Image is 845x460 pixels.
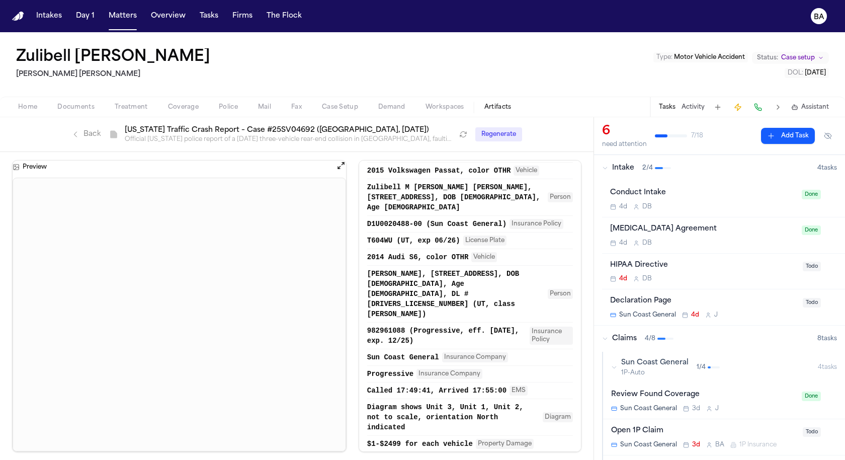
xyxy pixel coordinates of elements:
[416,369,482,379] span: Insurance Company
[602,123,647,139] div: 6
[602,217,845,254] div: Open task: Retainer Agreement
[602,140,647,148] div: need attention
[219,103,238,111] span: Police
[610,223,796,235] div: [MEDICAL_DATA] Agreement
[16,68,214,81] h2: [PERSON_NAME] [PERSON_NAME]
[322,103,358,111] span: Case Setup
[32,7,66,25] button: Intakes
[484,103,512,111] span: Artifacts
[367,439,573,449] button: $1-$2499 for each vehicleProperty Damage
[751,100,765,114] button: Make a Call
[514,166,539,176] span: Vehicle
[510,386,528,396] span: EMS
[57,103,95,111] span: Documents
[642,164,653,172] span: 2 / 4
[621,369,689,377] span: 1P-Auto
[13,178,346,451] iframe: Z. Carbonel - Springville Police Report - 7.10.25
[611,389,796,401] div: Review Found Coverage
[263,7,306,25] a: The Flock
[367,269,545,319] span: [PERSON_NAME], [STREET_ADDRESS], DOB [DEMOGRAPHIC_DATA], Age [DEMOGRAPHIC_DATA], DL #[DRIVERS_LIC...
[692,441,700,449] span: 3d
[367,386,506,396] span: Called 17:49:41, Arrived 17:55:00
[802,392,821,401] span: Done
[471,252,497,262] span: Vehicle
[731,100,745,114] button: Create Immediate Task
[602,181,845,217] div: Open task: Conduct Intake
[803,298,821,308] span: Todo
[715,405,719,413] span: J
[602,254,845,290] div: Open task: HIPAA Directive
[611,425,797,437] div: Open 1P Claim
[612,163,634,173] span: Intake
[610,187,796,199] div: Conduct Intake
[543,412,573,422] span: Diagram
[602,289,845,325] div: Open task: Declaration Page
[72,7,99,25] button: Day 1
[802,190,821,199] span: Done
[336,161,346,174] button: Open preview
[692,405,700,413] span: 3d
[12,12,24,21] a: Home
[711,100,725,114] button: Add Task
[642,275,652,283] span: D B
[16,48,210,66] button: Edit matter name
[367,252,469,262] span: 2014 Audi S6, color OTHR
[817,164,837,172] span: 4 task s
[548,289,573,299] span: Person
[603,383,845,419] div: Open task: Review Found Coverage
[367,352,439,362] span: Sun Coast General
[530,327,573,345] span: Insurance Policy
[367,326,573,346] button: 982961088 (Progressive, eff. [DATE], exp. 12/25)Insurance Policy
[620,405,677,413] span: Sun Coast General
[817,335,837,343] span: 8 task s
[803,262,821,271] span: Todo
[228,7,257,25] button: Firms
[757,54,778,62] span: Status:
[125,125,429,135] h1: [US_STATE] Traffic Crash Report – Case #25SV04692 ([GEOGRAPHIC_DATA], [DATE])
[697,363,706,371] span: 1 / 4
[367,236,460,246] span: T604WU (UT, exp 06/26)
[610,260,797,271] div: HIPAA Directive
[476,439,534,449] span: Property Damage
[619,275,627,283] span: 4d
[196,7,222,25] a: Tasks
[805,70,826,76] span: [DATE]
[18,103,37,111] span: Home
[367,402,540,432] span: Diagram shows Unit 3, Unit 1, Unit 2, not to scale, orientation North indicated
[367,236,573,246] button: T604WU (UT, exp 06/26)License Plate
[803,427,821,437] span: Todo
[781,54,815,62] span: Case setup
[714,311,718,319] span: J
[642,203,652,211] span: D B
[367,369,413,379] span: Progressive
[168,103,199,111] span: Coverage
[715,441,724,449] span: B A
[367,252,573,262] button: 2014 Audi S6, color OTHRVehicle
[378,103,405,111] span: Demand
[691,311,699,319] span: 4d
[367,166,511,176] span: 2015 Volkswagen Passat, color OTHR
[594,326,845,352] button: Claims4/88tasks
[258,103,271,111] span: Mail
[642,239,652,247] span: D B
[147,7,190,25] button: Overview
[367,166,573,176] button: 2015 Volkswagen Passat, color OTHRVehicle
[475,127,522,141] button: Regenerate
[291,103,302,111] span: Fax
[367,219,573,229] button: D1U0020488-00 (Sun Coast General)Insurance Policy
[105,7,141,25] button: Matters
[619,239,627,247] span: 4d
[818,363,837,371] span: 4 task s
[367,369,573,379] button: ProgressiveInsurance Company
[645,335,655,343] span: 4 / 8
[619,203,627,211] span: 4d
[603,419,845,455] div: Open task: Open 1P Claim
[674,54,745,60] span: Motor Vehicle Accident
[752,52,829,64] button: Change status from Case setup
[819,128,837,144] button: Hide completed tasks (⌘⇧H)
[367,182,573,212] button: Zulibell M [PERSON_NAME] [PERSON_NAME], [STREET_ADDRESS], DOB [DEMOGRAPHIC_DATA], Age [DEMOGRAPHI...
[621,358,689,368] span: Sun Coast General
[16,48,210,66] h1: Zulibell [PERSON_NAME]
